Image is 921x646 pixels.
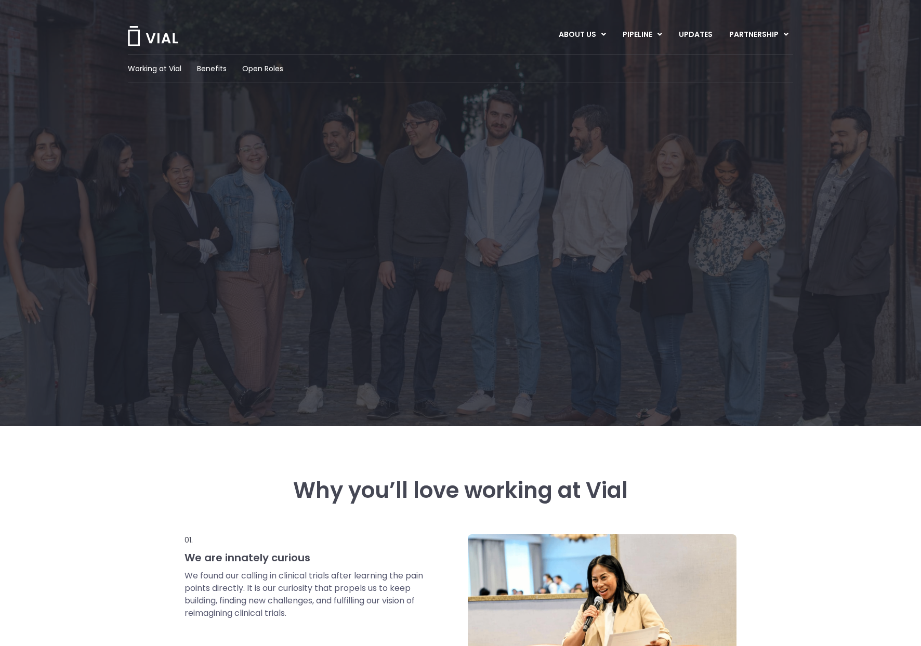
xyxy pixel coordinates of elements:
[127,26,179,46] img: Vial Logo
[185,478,736,503] h3: Why you’ll love working at Vial
[670,26,720,44] a: UPDATES
[185,534,425,546] p: 01.
[721,26,797,44] a: PARTNERSHIPMenu Toggle
[242,63,283,74] a: Open Roles
[185,570,425,619] p: We found our calling in clinical trials after learning the pain points directly. It is our curios...
[185,551,425,564] h3: We are innately curious
[614,26,670,44] a: PIPELINEMenu Toggle
[128,63,181,74] a: Working at Vial
[197,63,227,74] a: Benefits
[550,26,614,44] a: ABOUT USMenu Toggle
